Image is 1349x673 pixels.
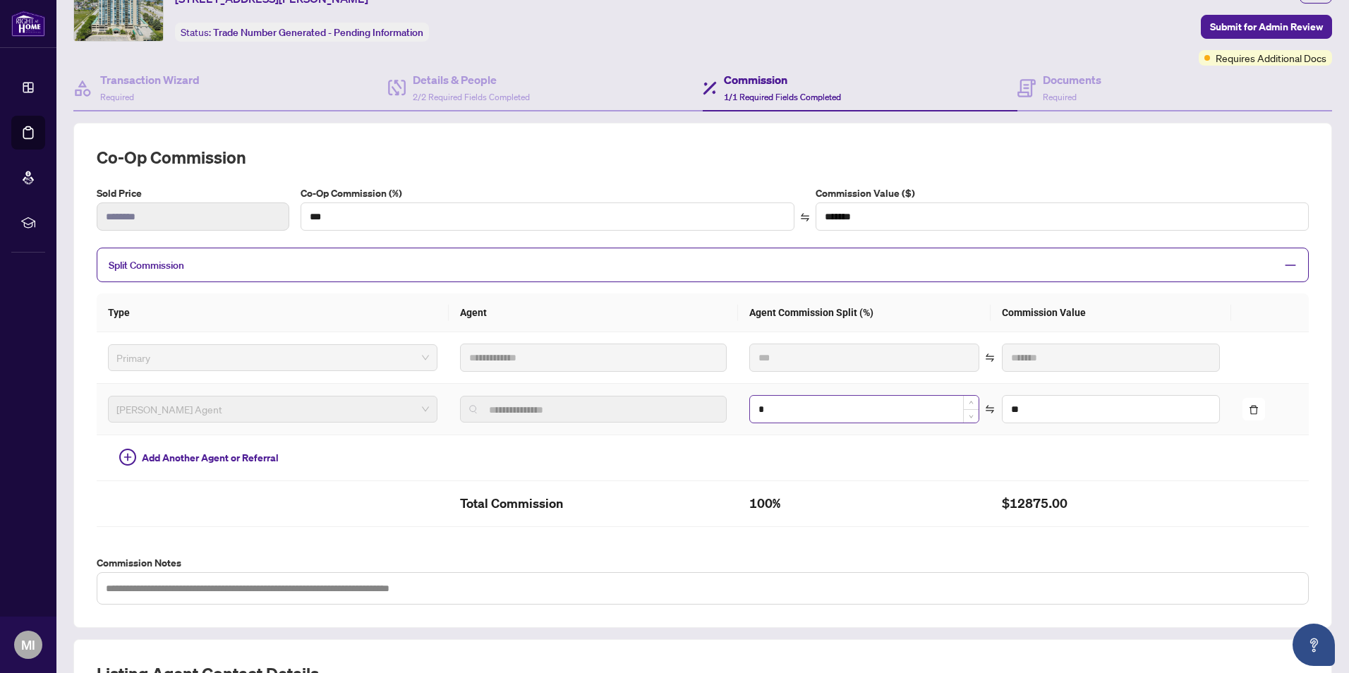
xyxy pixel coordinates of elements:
label: Co-Op Commission (%) [301,186,794,201]
span: swap [985,353,995,363]
h4: Transaction Wizard [100,71,200,88]
h2: Co-op Commission [97,146,1309,169]
th: Agent [449,293,738,332]
div: Status: [175,23,429,42]
span: Increase Value [963,396,979,409]
span: up [969,400,974,405]
span: Primary [116,347,429,368]
span: Split Commission [109,259,184,272]
span: Requires Additional Docs [1216,50,1326,66]
span: minus [1284,259,1297,272]
span: Required [1043,92,1077,102]
h4: Details & People [413,71,530,88]
h2: Total Commission [460,492,727,515]
img: search_icon [469,405,478,413]
th: Commission Value [991,293,1231,332]
button: Open asap [1293,624,1335,666]
h2: 100% [749,492,979,515]
span: delete [1249,405,1259,415]
label: Commission Notes [97,555,1309,571]
th: Type [97,293,449,332]
img: logo [11,11,45,37]
h4: Commission [724,71,841,88]
th: Agent Commission Split (%) [738,293,991,332]
label: Commission Value ($) [816,186,1309,201]
span: swap [800,212,810,222]
h2: $12875.00 [1002,492,1220,515]
span: 2/2 Required Fields Completed [413,92,530,102]
span: swap [985,404,995,414]
span: RAHR Agent [116,399,429,420]
span: Decrease Value [963,409,979,423]
span: Submit for Admin Review [1210,16,1323,38]
span: Add Another Agent or Referral [142,450,279,466]
span: MI [21,635,35,655]
span: 1/1 Required Fields Completed [724,92,841,102]
span: down [969,414,974,419]
h4: Documents [1043,71,1101,88]
button: Submit for Admin Review [1201,15,1332,39]
span: plus-circle [119,449,136,466]
div: Split Commission [97,248,1309,282]
span: Trade Number Generated - Pending Information [213,26,423,39]
label: Sold Price [97,186,289,201]
button: Add Another Agent or Referral [108,447,290,469]
span: Required [100,92,134,102]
